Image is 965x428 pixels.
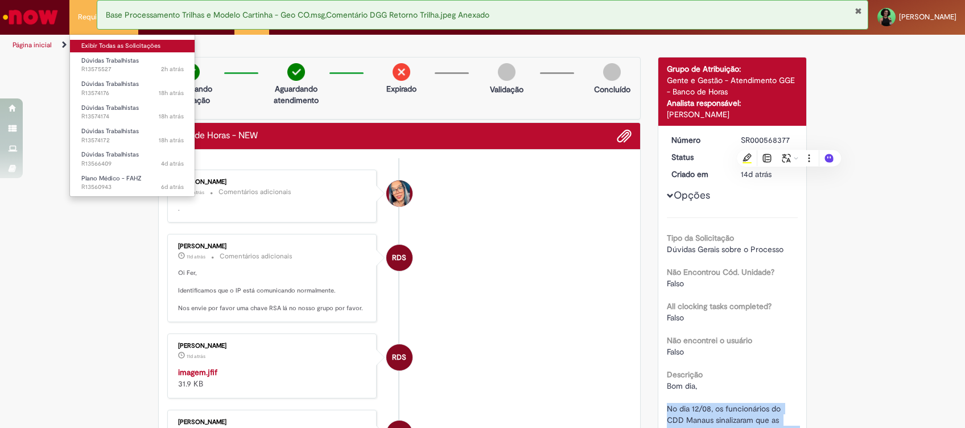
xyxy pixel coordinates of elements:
[855,6,862,15] button: Fechar Notificação
[159,136,184,145] time: 28/09/2025 17:09:50
[9,35,635,56] ul: Trilhas de página
[70,40,195,52] a: Exibir Todas as Solicitações
[81,183,184,192] span: R13560943
[161,183,184,191] span: 6d atrás
[81,56,139,65] span: Dúvidas Trabalhistas
[70,78,195,99] a: Aberto R13574176 : Dúvidas Trabalhistas
[69,34,195,197] ul: Requisições
[667,233,734,243] b: Tipo da Solicitação
[81,104,139,112] span: Dúvidas Trabalhistas
[386,83,416,94] p: Expirado
[159,89,184,97] time: 28/09/2025 17:12:47
[70,125,195,146] a: Aberto R13574172 : Dúvidas Trabalhistas
[667,312,684,323] span: Falso
[392,344,406,371] span: RDS
[603,63,621,81] img: img-circle-grey.png
[178,367,368,389] div: 31.9 KB
[667,267,774,277] b: Não Encontrou Cód. Unidade?
[663,168,733,180] dt: Criado em
[667,97,798,109] div: Analista responsável:
[178,343,368,349] div: [PERSON_NAME]
[667,335,752,345] b: Não encontrei o usuário
[13,40,52,50] a: Página inicial
[178,269,368,314] p: Oi Fer, Identificamos que o IP está comunicando normalmente. Nos envie por favor uma chave RSA lá...
[386,180,413,207] div: Maira Priscila Da Silva Arnaldo
[741,168,794,180] div: 15/09/2025 18:09:37
[667,278,684,289] span: Falso
[667,75,798,97] div: Gente e Gestão - Atendimento GGE - Banco de Horas
[161,159,184,168] span: 4d atrás
[741,134,794,146] div: SR000568377
[81,80,139,88] span: Dúvidas Trabalhistas
[81,112,184,121] span: R13574174
[81,89,184,98] span: R13574176
[161,65,184,73] time: 29/09/2025 09:00:40
[899,12,956,22] span: [PERSON_NAME]
[161,183,184,191] time: 23/09/2025 17:53:00
[667,63,798,75] div: Grupo de Atribuição:
[81,150,139,159] span: Dúvidas Trabalhistas
[70,149,195,170] a: Aberto R13566409 : Dúvidas Trabalhistas
[178,204,368,213] p: .
[106,10,489,20] span: Base Processamento Trilhas e Modelo Cartinha - Geo CO.msg,Comentário DGG Retorno Trilha.jpeg Anexado
[161,65,184,73] span: 2h atrás
[392,244,406,271] span: RDS
[498,63,516,81] img: img-circle-grey.png
[178,243,368,250] div: [PERSON_NAME]
[741,169,772,179] span: 14d atrás
[269,83,324,106] p: Aguardando atendimento
[663,134,733,146] dt: Número
[81,174,142,183] span: Plano Médico - FAHZ
[81,159,184,168] span: R13566409
[220,252,292,261] small: Comentários adicionais
[667,369,703,380] b: Descrição
[187,253,205,260] span: 11d atrás
[667,244,783,254] span: Dúvidas Gerais sobre o Processo
[287,63,305,81] img: check-circle-green.png
[187,353,205,360] span: 11d atrás
[159,136,184,145] span: 18h atrás
[167,131,258,141] h2: Banco de Horas - NEW Histórico de tíquete
[187,353,205,360] time: 18/09/2025 14:14:36
[70,102,195,123] a: Aberto R13574174 : Dúvidas Trabalhistas
[218,187,291,197] small: Comentários adicionais
[386,245,413,271] div: Raquel De Souza
[187,253,205,260] time: 18/09/2025 14:17:01
[386,344,413,371] div: Raquel De Souza
[490,84,523,95] p: Validação
[393,63,410,81] img: remove.png
[70,172,195,194] a: Aberto R13560943 : Plano Médico - FAHZ
[741,169,772,179] time: 15/09/2025 17:09:37
[178,367,217,377] a: imagem.jfif
[70,55,195,76] a: Aberto R13575527 : Dúvidas Trabalhistas
[667,347,684,357] span: Falso
[667,109,798,120] div: [PERSON_NAME]
[187,189,204,196] span: 7d atrás
[178,179,368,186] div: [PERSON_NAME]
[594,84,630,95] p: Concluído
[663,151,733,163] dt: Status
[1,6,60,28] img: ServiceNow
[159,112,184,121] span: 18h atrás
[81,136,184,145] span: R13574172
[178,419,368,426] div: [PERSON_NAME]
[161,159,184,168] time: 25/09/2025 11:20:26
[81,127,139,135] span: Dúvidas Trabalhistas
[617,129,632,143] button: Adicionar anexos
[187,189,204,196] time: 22/09/2025 13:19:30
[81,65,184,74] span: R13575527
[78,11,118,23] span: Requisições
[159,89,184,97] span: 18h atrás
[667,301,772,311] b: All clocking tasks completed?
